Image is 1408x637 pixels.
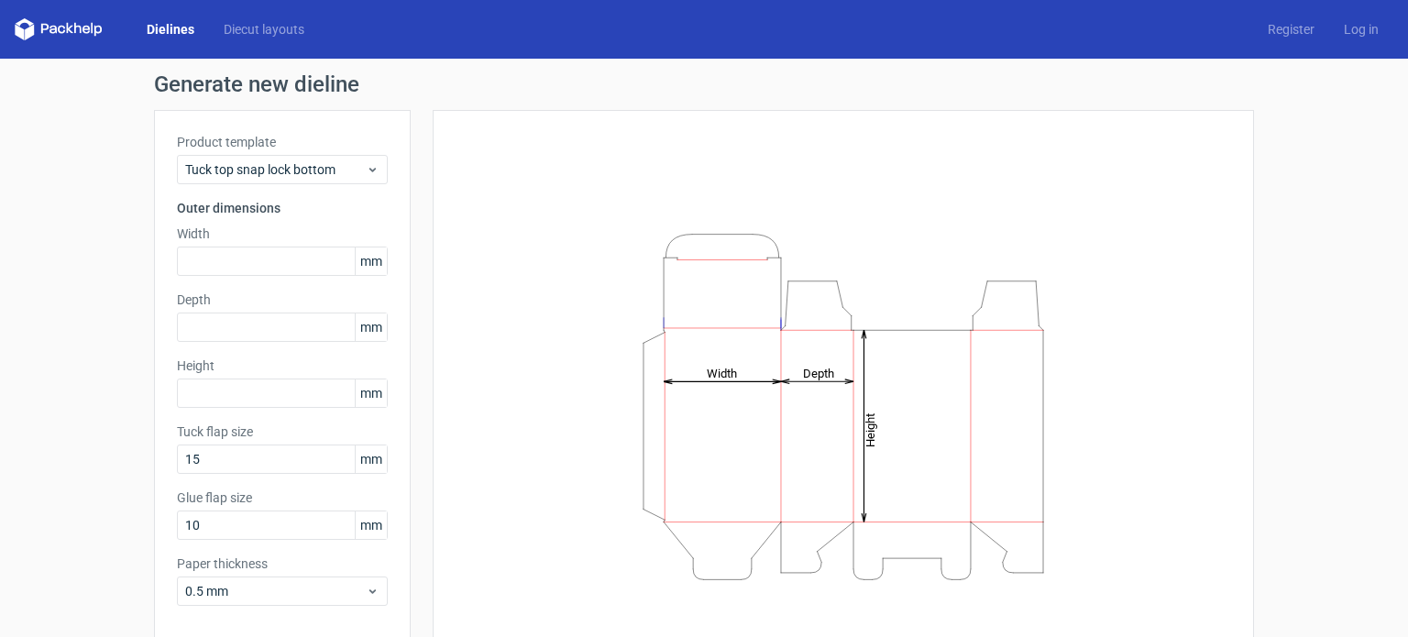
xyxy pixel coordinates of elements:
[177,133,388,151] label: Product template
[355,511,387,539] span: mm
[707,366,737,379] tspan: Width
[132,20,209,38] a: Dielines
[177,225,388,243] label: Width
[209,20,319,38] a: Diecut layouts
[355,445,387,473] span: mm
[355,247,387,275] span: mm
[185,582,366,600] span: 0.5 mm
[1253,20,1329,38] a: Register
[154,73,1254,95] h1: Generate new dieline
[177,357,388,375] label: Height
[185,160,366,179] span: Tuck top snap lock bottom
[803,366,834,379] tspan: Depth
[355,379,387,407] span: mm
[355,313,387,341] span: mm
[177,489,388,507] label: Glue flap size
[177,423,388,441] label: Tuck flap size
[177,199,388,217] h3: Outer dimensions
[863,412,877,446] tspan: Height
[1329,20,1393,38] a: Log in
[177,291,388,309] label: Depth
[177,555,388,573] label: Paper thickness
